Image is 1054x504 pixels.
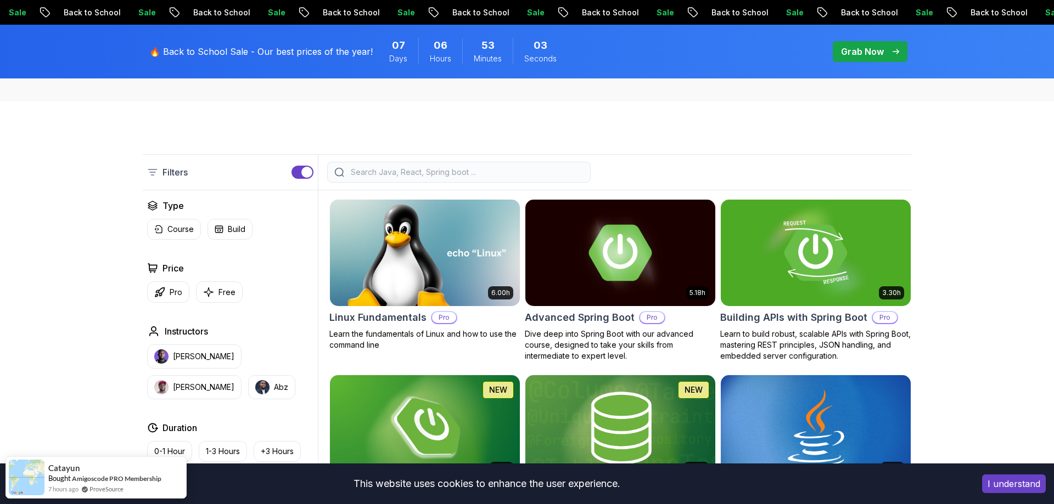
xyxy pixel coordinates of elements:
button: +3 Hours [254,441,301,462]
p: +3 Hours [261,446,294,457]
p: 0-1 Hour [154,446,185,457]
p: Back to School [53,7,128,18]
span: Days [389,53,407,64]
span: 7 Days [392,38,405,53]
span: Hours [430,53,451,64]
h2: Price [162,262,184,275]
p: Back to School [831,7,905,18]
h2: Type [162,199,184,212]
a: ProveSource [89,484,124,494]
a: Advanced Spring Boot card5.18hAdvanced Spring BootProDive deep into Spring Boot with our advanced... [525,199,716,361]
img: instructor img [255,380,270,394]
img: instructor img [154,349,169,364]
button: Accept cookies [982,474,1046,493]
p: 1-3 Hours [206,446,240,457]
span: 6 Hours [434,38,447,53]
p: Back to School [442,7,517,18]
img: Java for Beginners card [721,375,911,482]
img: Spring Data JPA card [525,375,715,482]
p: 🔥 Back to School Sale - Our best prices of the year! [149,45,373,58]
input: Search Java, React, Spring boot ... [349,167,584,178]
h2: Instructors [165,325,208,338]
h2: Building APIs with Spring Boot [720,310,867,325]
img: provesource social proof notification image [9,460,44,495]
p: Abz [274,382,288,393]
p: Pro [640,312,664,323]
p: Sale [776,7,811,18]
button: instructor img[PERSON_NAME] [147,375,242,399]
div: This website uses cookies to enhance the user experience. [8,472,966,496]
button: instructor imgAbz [248,375,295,399]
a: Building APIs with Spring Boot card3.30hBuilding APIs with Spring BootProLearn to build robust, s... [720,199,911,361]
p: Sale [905,7,940,18]
p: Sale [387,7,422,18]
p: Pro [170,287,182,298]
p: Sale [128,7,163,18]
button: Free [196,281,243,303]
p: 5.18h [689,288,705,297]
p: Back to School [571,7,646,18]
button: 0-1 Hour [147,441,192,462]
h2: Linux Fundamentals [329,310,427,325]
a: Linux Fundamentals card6.00hLinux FundamentalsProLearn the fundamentals of Linux and how to use t... [329,199,520,350]
img: Spring Boot for Beginners card [330,375,520,482]
button: instructor img[PERSON_NAME] [147,344,242,369]
button: Course [147,219,201,240]
span: 53 Minutes [481,38,495,53]
span: 7 hours ago [48,484,79,494]
a: Amigoscode PRO Membership [72,474,161,483]
p: 6.00h [491,288,510,297]
img: instructor img [154,380,169,394]
p: [PERSON_NAME] [173,382,234,393]
h2: Advanced Spring Boot [525,310,635,325]
p: Filters [162,166,188,179]
button: 1-3 Hours [199,441,247,462]
p: Learn to build robust, scalable APIs with Spring Boot, mastering REST principles, JSON handling, ... [720,329,911,361]
p: 3.30h [882,288,901,297]
img: Linux Fundamentals card [330,200,520,306]
h2: Duration [162,421,197,434]
span: Minutes [474,53,502,64]
span: Catayun [48,463,80,473]
p: Back to School [960,7,1035,18]
p: Free [218,287,236,298]
p: NEW [489,384,507,395]
p: Grab Now [841,45,884,58]
span: Bought [48,474,71,483]
p: Sale [257,7,293,18]
img: Advanced Spring Boot card [525,200,715,306]
span: Seconds [524,53,557,64]
img: Building APIs with Spring Boot card [721,200,911,306]
p: Pro [432,312,456,323]
p: Back to School [183,7,257,18]
span: 3 Seconds [534,38,547,53]
button: Build [208,219,253,240]
p: NEW [685,384,703,395]
p: Sale [517,7,552,18]
p: Dive deep into Spring Boot with our advanced course, designed to take your skills from intermedia... [525,329,716,361]
p: [PERSON_NAME] [173,351,234,362]
p: Learn the fundamentals of Linux and how to use the command line [329,329,520,350]
p: Back to School [312,7,387,18]
p: Pro [873,312,897,323]
p: Course [167,224,194,235]
p: Back to School [701,7,776,18]
p: Sale [646,7,681,18]
button: Pro [147,281,189,303]
p: Build [228,224,245,235]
